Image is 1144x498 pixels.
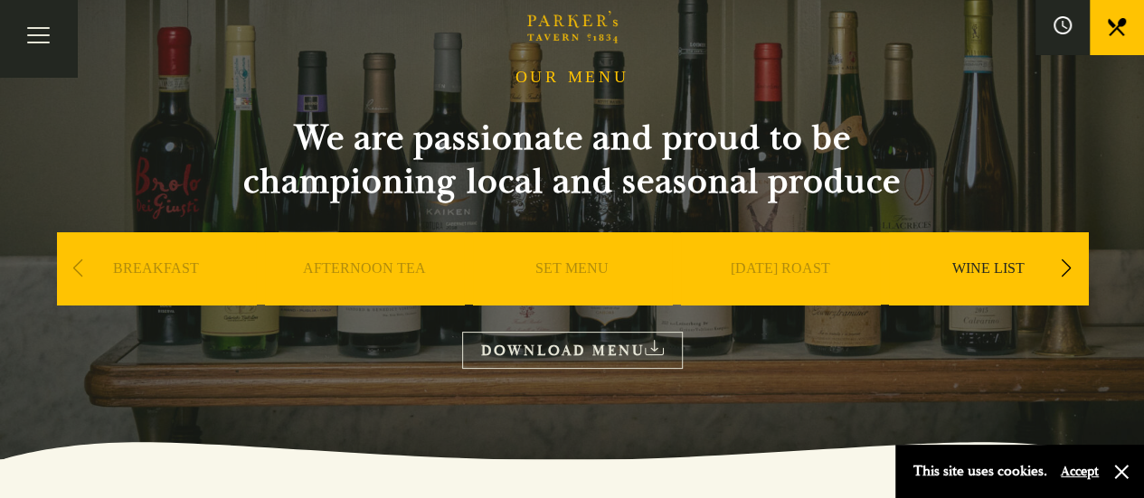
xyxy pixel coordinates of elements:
[113,259,199,332] a: BREAKFAST
[303,259,426,332] a: AFTERNOON TEA
[731,259,830,332] a: [DATE] ROAST
[66,249,90,288] div: Previous slide
[265,232,464,359] div: 2 / 9
[1061,463,1099,480] button: Accept
[1054,249,1079,288] div: Next slide
[681,232,880,359] div: 4 / 9
[57,232,256,359] div: 1 / 9
[889,232,1088,359] div: 5 / 9
[462,332,683,369] a: DOWNLOAD MENU
[952,259,1025,332] a: WINE LIST
[211,117,934,203] h2: We are passionate and proud to be championing local and seasonal produce
[515,68,629,88] h1: OUR MENU
[913,458,1047,484] p: This site uses cookies.
[535,259,609,332] a: SET MENU
[473,232,672,359] div: 3 / 9
[1112,463,1130,481] button: Close and accept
